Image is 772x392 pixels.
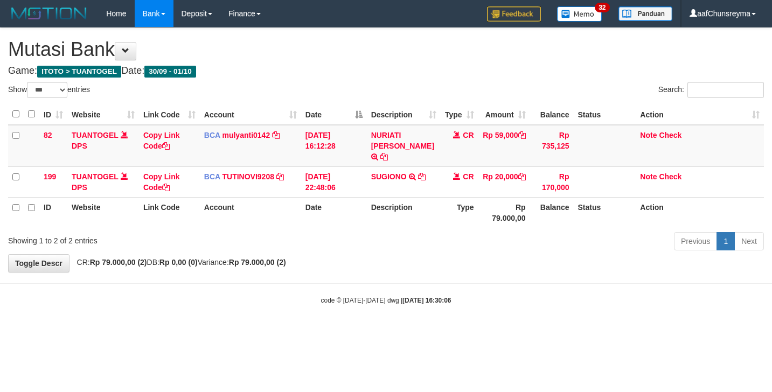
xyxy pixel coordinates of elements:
th: Link Code [139,197,200,228]
strong: Rp 79.000,00 (2) [229,258,286,267]
th: Type [441,197,478,228]
th: Link Code: activate to sort column ascending [139,104,200,125]
a: Copy TUTINOVI9208 to clipboard [276,172,284,181]
a: SUGIONO [371,172,407,181]
th: Description [367,197,441,228]
th: Rp 79.000,00 [478,197,530,228]
a: Note [640,131,657,139]
small: code © [DATE]-[DATE] dwg | [321,297,451,304]
div: Showing 1 to 2 of 2 entries [8,231,314,246]
th: Description: activate to sort column ascending [367,104,441,125]
th: Amount: activate to sort column ascending [478,104,530,125]
h1: Mutasi Bank [8,39,764,60]
strong: [DATE] 16:30:06 [402,297,451,304]
th: Account: activate to sort column ascending [200,104,301,125]
strong: Rp 79.000,00 (2) [90,258,147,267]
span: 32 [595,3,609,12]
span: CR [463,131,474,139]
th: Website: activate to sort column ascending [67,104,139,125]
th: Status [574,197,636,228]
a: NURIATI [PERSON_NAME] [371,131,434,150]
h4: Game: Date: [8,66,764,76]
span: ITOTO > TUANTOGEL [37,66,121,78]
a: Next [734,232,764,250]
img: panduan.png [618,6,672,21]
td: [DATE] 22:48:06 [301,166,367,197]
th: Date: activate to sort column descending [301,104,367,125]
span: CR: DB: Variance: [72,258,286,267]
td: Rp 735,125 [530,125,574,167]
a: TUANTOGEL [72,172,119,181]
a: Copy Rp 20,000 to clipboard [518,172,526,181]
a: Note [640,172,657,181]
td: Rp 170,000 [530,166,574,197]
th: Status [574,104,636,125]
label: Show entries [8,82,90,98]
span: BCA [204,131,220,139]
img: MOTION_logo.png [8,5,90,22]
span: 82 [44,131,52,139]
td: Rp 20,000 [478,166,530,197]
th: Balance [530,197,574,228]
a: Copy Link Code [143,172,180,192]
th: Date [301,197,367,228]
th: ID [39,197,67,228]
label: Search: [658,82,764,98]
td: Rp 59,000 [478,125,530,167]
a: TUTINOVI9208 [222,172,274,181]
span: 199 [44,172,56,181]
th: ID: activate to sort column ascending [39,104,67,125]
td: DPS [67,166,139,197]
a: Previous [674,232,717,250]
img: Feedback.jpg [487,6,541,22]
th: Balance [530,104,574,125]
a: TUANTOGEL [72,131,119,139]
th: Website [67,197,139,228]
a: Toggle Descr [8,254,69,272]
select: Showentries [27,82,67,98]
th: Account [200,197,301,228]
span: CR [463,172,474,181]
a: Check [659,172,681,181]
img: Button%20Memo.svg [557,6,602,22]
span: 30/09 - 01/10 [144,66,196,78]
span: BCA [204,172,220,181]
a: Copy mulyanti0142 to clipboard [272,131,280,139]
a: Copy Rp 59,000 to clipboard [518,131,526,139]
a: 1 [717,232,735,250]
input: Search: [687,82,764,98]
a: Copy SUGIONO to clipboard [418,172,426,181]
td: [DATE] 16:12:28 [301,125,367,167]
a: Check [659,131,681,139]
a: mulyanti0142 [222,131,270,139]
a: Copy Link Code [143,131,180,150]
td: DPS [67,125,139,167]
strong: Rp 0,00 (0) [159,258,198,267]
a: Copy NURIATI GANS to clipboard [380,152,388,161]
th: Type: activate to sort column ascending [441,104,478,125]
th: Action: activate to sort column ascending [636,104,764,125]
th: Action [636,197,764,228]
